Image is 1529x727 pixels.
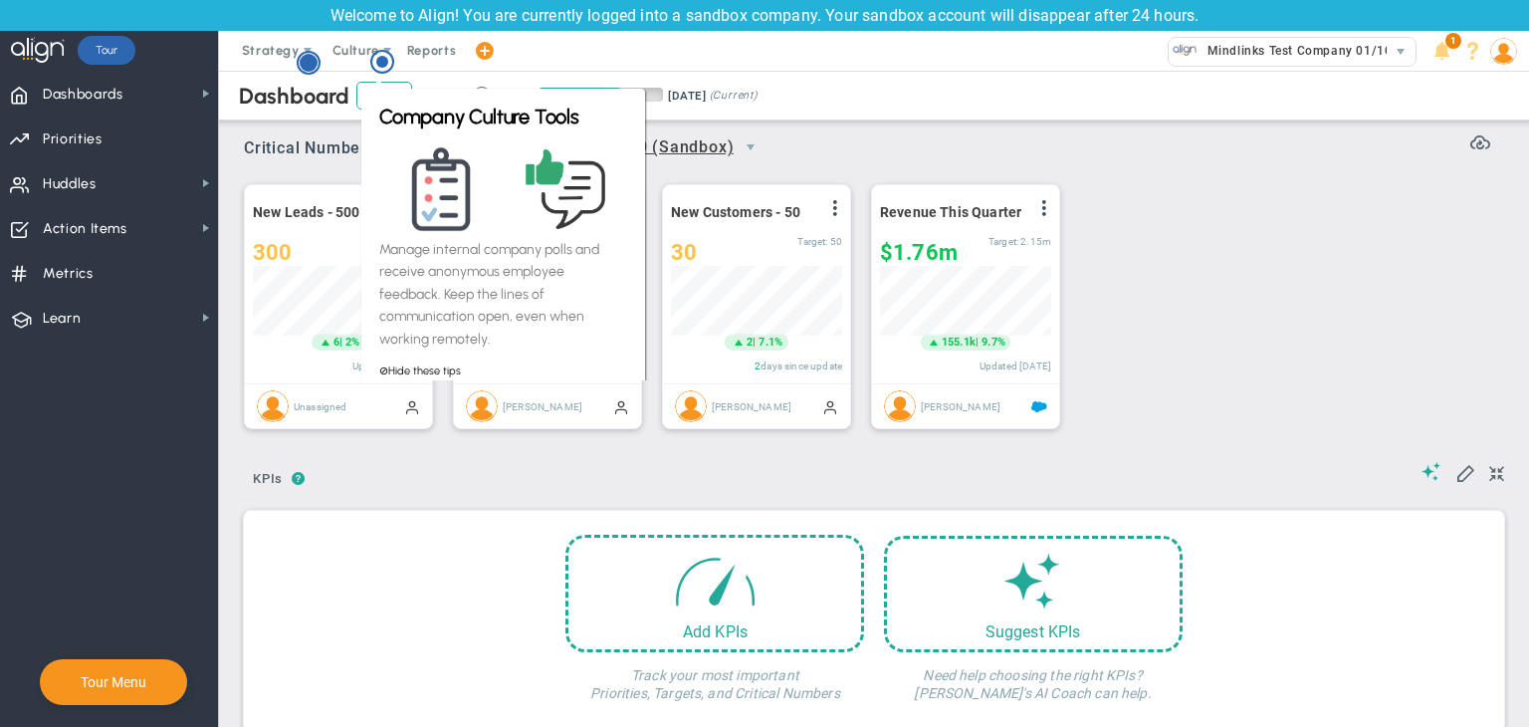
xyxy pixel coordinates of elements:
[333,335,339,351] span: 6
[397,31,467,71] span: Reports
[345,336,359,349] span: 2%
[21,291,30,304] span: ⊘
[1470,129,1490,149] span: Refresh Data
[43,298,81,340] span: Learn
[244,130,772,167] span: Critical Numbers for
[1455,462,1475,482] span: Edit My KPIs
[884,652,1183,702] h4: Need help choosing the right KPIs? [PERSON_NAME]'s AI Coach can help.
[759,336,782,349] span: 7.1%
[734,130,767,164] span: select
[1490,38,1517,65] img: 210382.Person.photo
[43,163,97,205] span: Huddles
[43,253,94,295] span: Metrics
[21,30,269,56] h3: Company Culture Tools
[43,119,103,160] span: Priorities
[239,83,349,110] span: Dashboard
[1173,38,1198,63] img: 33646.Company.photo
[976,336,979,349] span: |
[257,390,289,422] img: Unassigned
[43,208,127,250] span: Action Items
[1387,38,1416,66] span: select
[753,336,756,349] span: |
[466,390,498,422] img: Katie Williams
[710,87,758,105] span: (Current)
[797,236,827,247] span: Target:
[747,335,753,351] span: 2
[982,336,1005,349] span: 9.7%
[1426,31,1457,71] li: Announcements
[503,400,582,411] span: [PERSON_NAME]
[339,336,342,349] span: |
[21,291,103,304] a: Hide these tips
[880,204,1021,220] span: Revenue This Quarter
[253,204,359,220] span: New Leads - 500
[921,400,1000,411] span: [PERSON_NAME]
[613,398,629,414] span: Manually Updated
[1457,31,1488,71] li: Help & Frequently Asked Questions (FAQ)
[1020,236,1051,247] span: 2,154,350
[761,361,842,371] span: days since update
[1198,38,1456,64] span: Mindlinks Test Company 01/10 (Sandbox)
[352,361,424,371] span: Updated [DATE]
[671,240,697,265] span: 30
[294,400,347,411] span: Unassigned
[1031,398,1047,414] span: Salesforce Enabled<br ></span>Sandbox: Quarterly Revenue
[887,622,1180,641] div: Suggest KPIs
[880,240,958,265] span: $1,758,367
[253,240,292,265] span: 300
[671,204,800,220] span: New Customers - 50
[1445,33,1461,49] span: 1
[21,165,269,277] p: Manage internal company polls and receive anonymous employee feedback. Keep the lines of communic...
[675,390,707,422] img: Miguel Cabrera
[988,236,1018,247] span: Target:
[942,335,976,351] span: 155.1k
[830,236,842,247] span: 50
[668,87,706,105] div: [DATE]
[822,398,838,414] span: Manually Updated
[244,463,292,498] button: KPIs
[565,652,864,702] h4: Track your most important Priorities, Targets, and Critical Numbers
[242,43,300,58] span: Strategy
[43,74,123,116] span: Dashboards
[404,398,420,414] span: Manually Updated
[1421,462,1441,481] span: Suggestions (AI Feature)
[332,43,379,58] span: Culture
[75,673,152,691] button: Tour Menu
[755,361,761,371] span: 2
[244,463,292,495] span: KPIs
[356,82,412,110] button: Edit
[980,361,1051,371] span: Updated [DATE]
[712,400,791,411] span: [PERSON_NAME]
[884,390,916,422] img: Tom Johnson
[568,622,861,641] div: Add KPIs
